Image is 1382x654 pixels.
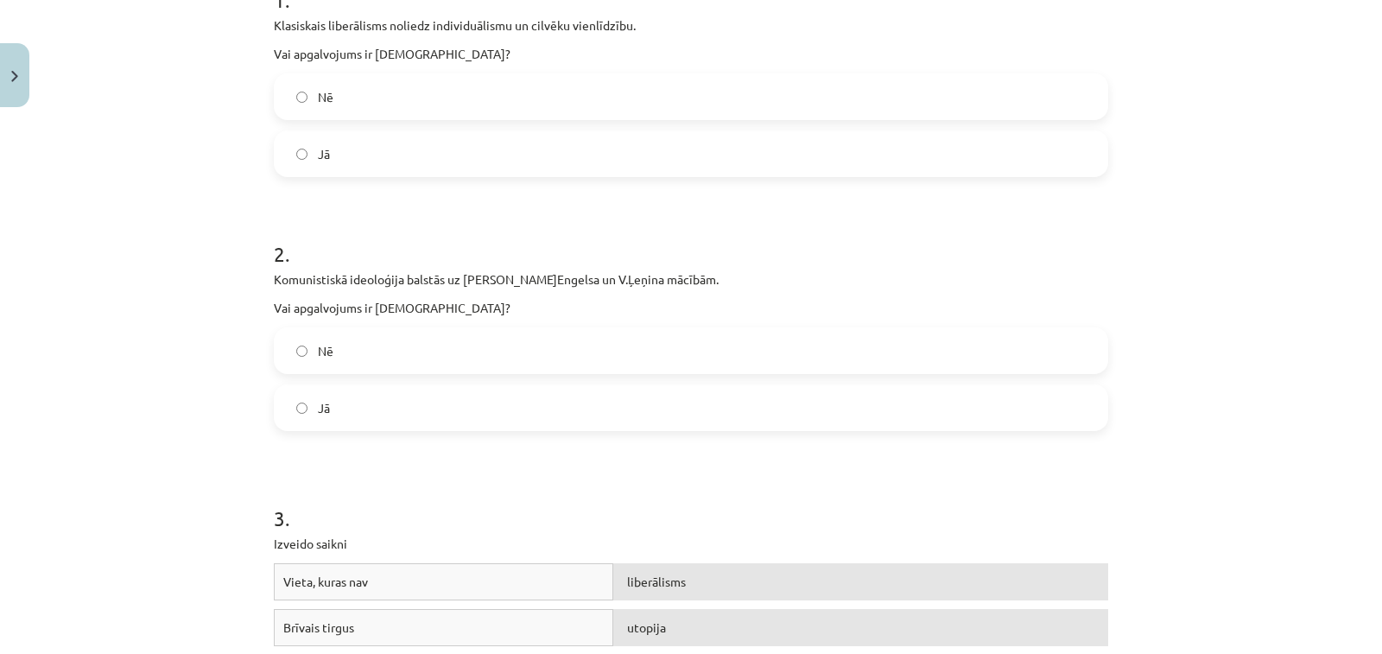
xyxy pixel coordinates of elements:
input: Nē [296,346,307,357]
img: icon-close-lesson-0947bae3869378f0d4975bcd49f059093ad1ed9edebbc8119c70593378902aed.svg [11,71,18,82]
span: Brīvais tirgus [283,619,354,635]
input: Jā [296,403,307,414]
input: Nē [296,92,307,103]
p: Vai apgalvojums ir [DEMOGRAPHIC_DATA]? [274,299,1108,317]
p: Vai apgalvojums ir [DEMOGRAPHIC_DATA]? [274,45,1108,63]
span: liberālisms [627,574,686,589]
span: utopija [627,619,666,635]
input: Jā [296,149,307,160]
span: Jā [318,145,330,163]
h1: 2 . [274,212,1108,265]
span: Nē [318,88,333,106]
p: Izveido saikni [274,535,1108,553]
p: Klasiskais liberālisms noliedz individuālismu un cilvēku vienlīdzību. [274,16,1108,35]
h1: 3 . [274,476,1108,530]
p: Komunistiskā ideoloģija balstās uz [PERSON_NAME]Engelsa un V.Ļeņina mācībām. [274,270,1108,289]
span: Jā [318,399,330,417]
span: Nē [318,342,333,360]
span: Vieta, kuras nav [283,574,368,589]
